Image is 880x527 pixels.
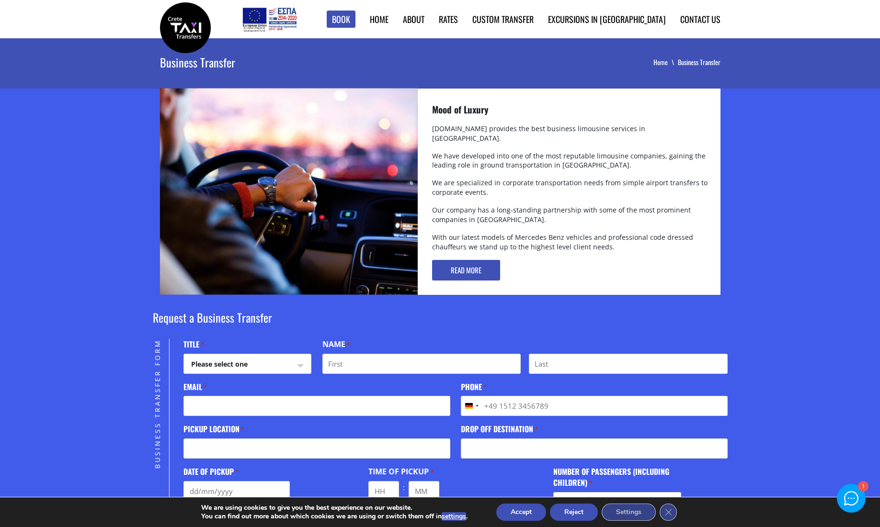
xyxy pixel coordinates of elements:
label: Date of Pickup [183,466,238,477]
input: First [322,354,521,374]
button: Accept [496,504,546,521]
label: Title [183,339,204,350]
p: We have developed into one of the most reputable limousine companies, gaining the leading role in... [432,151,711,179]
a: Home [370,13,389,25]
input: dd/mm/yyyy [183,481,290,501]
a: Home [653,57,678,67]
p: [DOMAIN_NAME] provides the best business limousine services in [GEOGRAPHIC_DATA]. [432,124,711,151]
button: Close GDPR Cookie Banner [660,504,677,521]
p: With our latest models of Mercedes Benz vehicles and professional code dressed chauffeurs we stan... [432,233,711,260]
img: e-bannersEUERDF180X90.jpg [241,5,298,34]
a: Contact us [680,13,720,25]
button: Read more [432,260,500,280]
button: Selected country [461,396,481,415]
a: Book [327,11,355,28]
p: We are using cookies to give you the best experience on our website. [201,504,468,512]
label: Number of passengers (including children) [553,466,681,488]
p: You can find out more about which cookies we are using or switch them off in . [201,512,468,521]
a: Excursions in [GEOGRAPHIC_DATA] [548,13,666,25]
button: settings [442,512,466,521]
input: MM [409,481,439,501]
button: Reject [550,504,598,521]
legend: Name [322,339,350,350]
label: Phone [461,381,486,392]
input: HH [368,481,399,501]
input: Last [529,354,727,374]
p: We are specialized in corporate transportation needs from simple airport transfers to corporate e... [432,178,711,205]
label: Pickup location [183,424,244,435]
a: Custom Transfer [472,13,534,25]
p: Our company has a long-standing partnership with some of the most prominent companies in [GEOGRAP... [432,205,711,233]
a: Rates [439,13,458,25]
strong: Mood of Luxury [432,102,489,116]
li: Business Transfer [678,57,720,67]
legend: Time of Pickup [368,466,434,477]
div: : [399,481,409,494]
button: Settings [602,504,656,521]
h1: Business Transfer [160,38,456,86]
input: +49 1512 3456789 [461,396,727,416]
label: Drop off destination [461,424,537,435]
a: Crete Taxi Transfers | Business Transfer | Crete Taxi Transfers [160,22,211,32]
img: Crete Taxi Transfers | Business Transfer | Crete Taxi Transfers [160,2,211,53]
a: About [403,13,424,25]
div: 1 [857,482,868,492]
label: Email [183,381,206,392]
h2: Request a Business Transfer [153,309,728,339]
